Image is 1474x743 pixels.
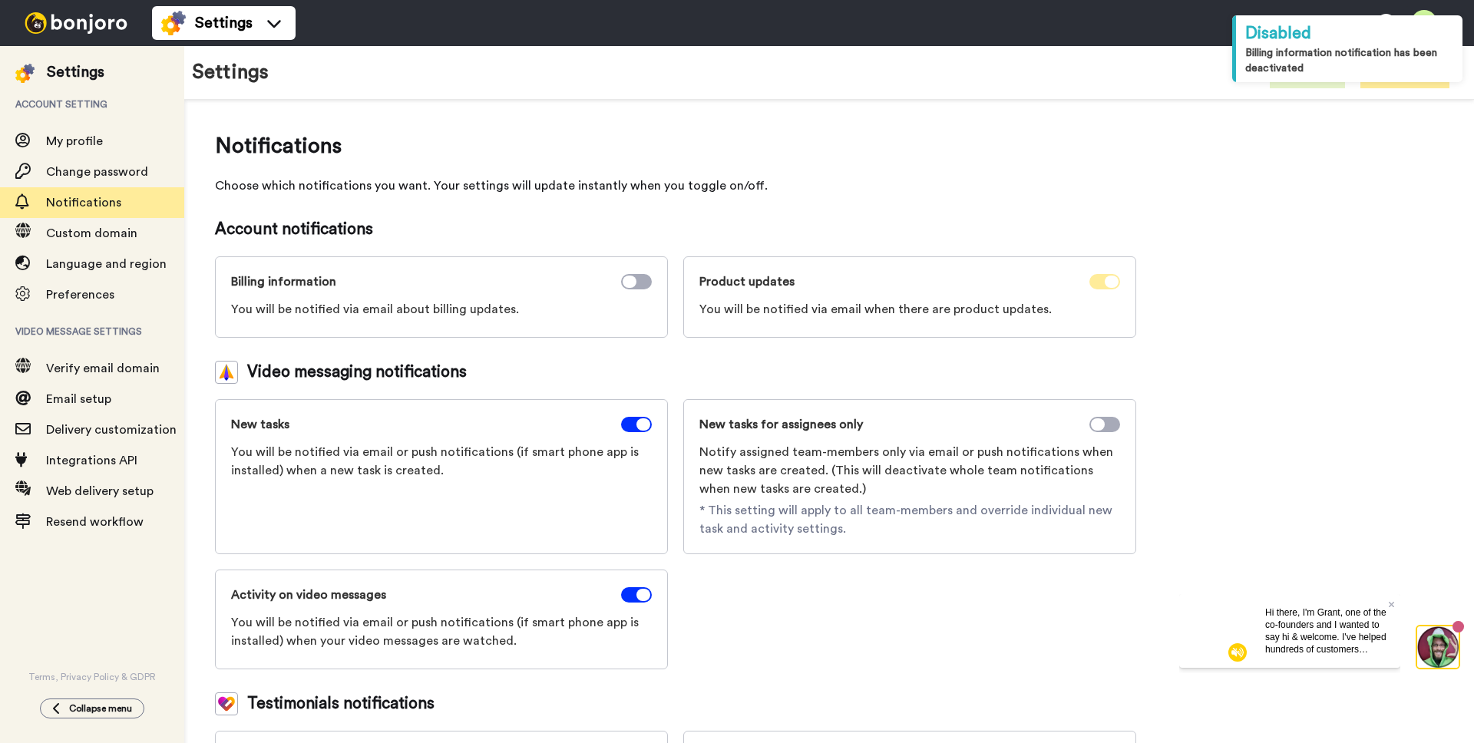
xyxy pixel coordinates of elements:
span: Notifications [215,130,1136,161]
span: Collapse menu [69,702,132,715]
span: Web delivery setup [46,485,154,497]
span: Billing information [231,272,336,291]
img: 3183ab3e-59ed-45f6-af1c-10226f767056-1659068401.jpg [2,3,43,45]
div: Disabled [1245,21,1453,45]
div: Billing information notification has been deactivated [1245,45,1453,76]
span: Verify email domain [46,362,160,375]
span: Hi there, I'm Grant, one of the co-founders and I wanted to say hi & welcome. I've helped hundred... [86,13,207,134]
span: Notify assigned team-members only via email or push notifications when new tasks are created. (Th... [699,443,1120,498]
img: mute-white.svg [49,49,68,68]
span: You will be notified via email when there are product updates. [699,300,1120,319]
span: Change password [46,166,148,178]
span: You will be notified via email or push notifications (if smart phone app is installed) when a new... [231,443,652,480]
span: You will be notified via email or push notifications (if smart phone app is installed) when your ... [231,613,652,650]
span: Product updates [699,272,795,291]
span: * This setting will apply to all team-members and override individual new task and activity setti... [699,501,1120,538]
span: Email setup [46,393,111,405]
span: Delivery customization [46,424,177,436]
div: Settings [47,61,104,83]
span: Account notifications [215,218,1136,241]
span: Language and region [46,258,167,270]
span: Choose which notifications you want. Your settings will update instantly when you toggle on/off. [215,177,1136,195]
span: Preferences [46,289,114,301]
button: Collapse menu [40,698,144,718]
img: vm-color.svg [215,361,238,384]
img: tm-color.svg [215,692,238,715]
img: settings-colored.svg [15,64,35,83]
span: Settings [195,12,253,34]
img: settings-colored.svg [161,11,186,35]
span: You will be notified via email about billing updates. [231,300,652,319]
h1: Settings [192,61,269,84]
span: Custom domain [46,227,137,239]
img: bj-logo-header-white.svg [18,12,134,34]
span: Activity on video messages [231,586,386,604]
span: Integrations API [46,454,137,467]
span: Notifications [46,196,121,209]
span: New tasks [231,415,289,434]
span: Resend workflow [46,516,144,528]
div: Video messaging notifications [215,361,1136,384]
span: New tasks for assignees only [699,415,863,434]
span: My profile [46,135,103,147]
div: Testimonials notifications [215,692,1136,715]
